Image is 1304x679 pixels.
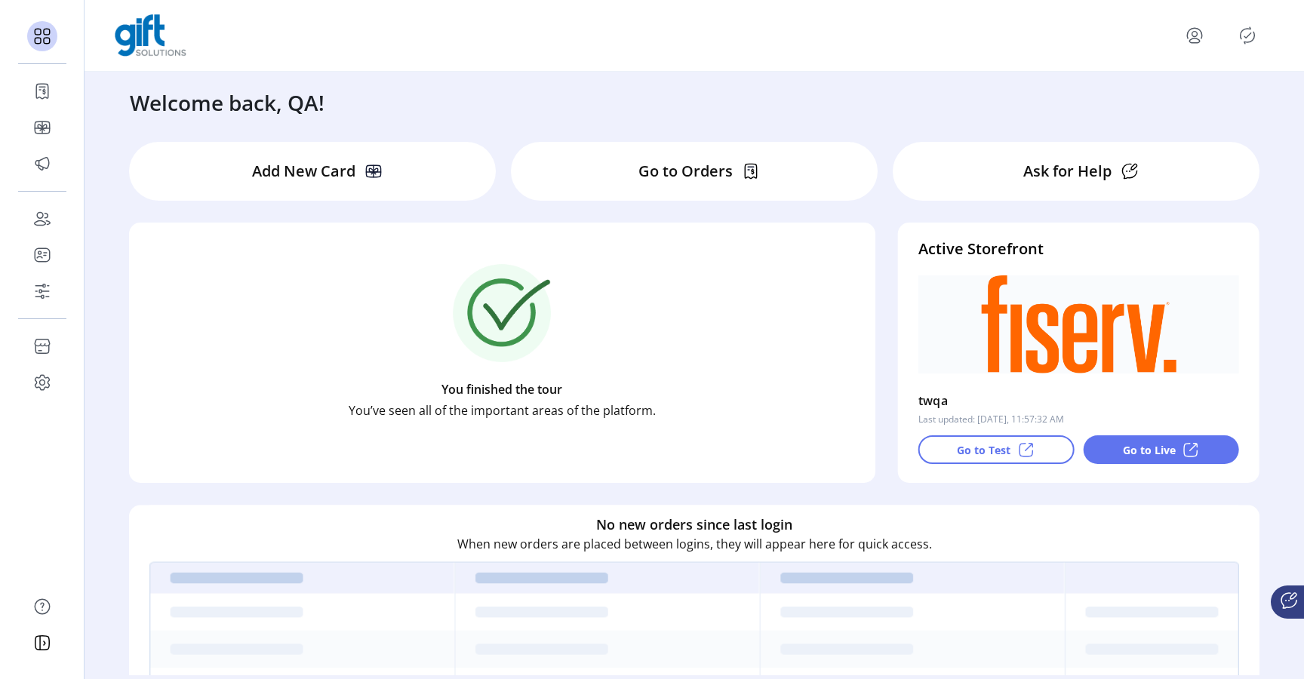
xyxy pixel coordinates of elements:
[1023,160,1112,183] p: Ask for Help
[349,401,656,419] p: You’ve seen all of the important areas of the platform.
[1183,23,1207,48] button: menu
[918,238,1239,260] h4: Active Storefront
[115,14,186,57] img: logo
[441,380,562,398] p: You finished the tour
[252,160,355,183] p: Add New Card
[918,389,949,413] p: twqa
[130,87,324,118] h3: Welcome back, QA!
[1235,23,1259,48] button: Publisher Panel
[638,160,733,183] p: Go to Orders
[1123,442,1176,458] p: Go to Live
[918,413,1064,426] p: Last updated: [DATE], 11:57:32 AM
[596,515,792,535] h6: No new orders since last login
[457,535,932,553] p: When new orders are placed between logins, they will appear here for quick access.
[957,442,1010,458] p: Go to Test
